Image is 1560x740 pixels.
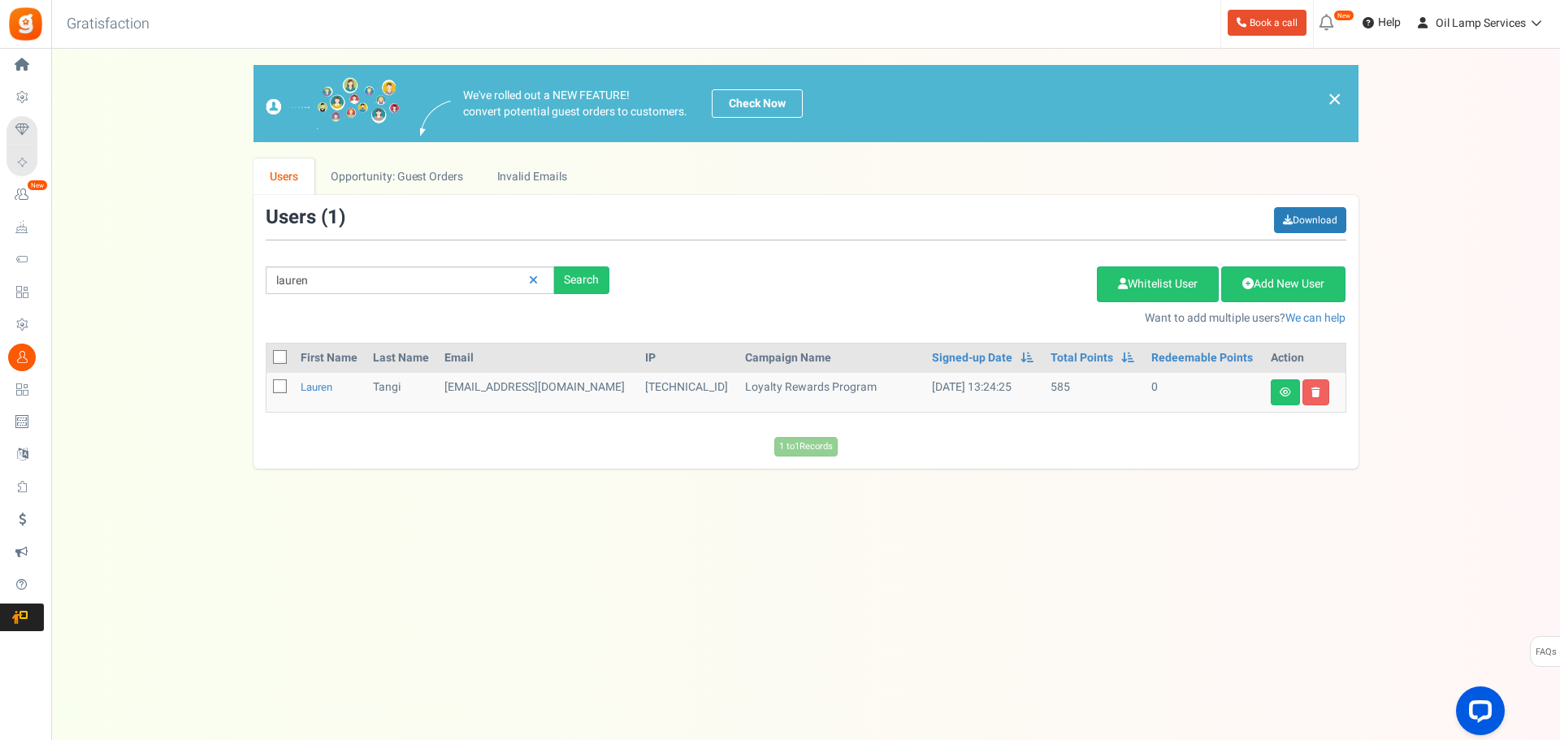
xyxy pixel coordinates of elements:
a: Download [1274,207,1346,233]
p: Want to add multiple users? [634,310,1346,327]
td: 585 [1044,373,1145,412]
a: Lauren [301,379,332,395]
img: images [420,101,451,136]
a: Add New User [1221,266,1345,302]
th: First Name [294,344,366,373]
i: Delete user [1311,387,1320,397]
td: 0 [1145,373,1263,412]
a: We can help [1285,309,1345,327]
a: Opportunity: Guest Orders [314,158,479,195]
span: FAQs [1535,637,1557,668]
a: Book a call [1228,10,1306,36]
a: Redeemable Points [1151,350,1253,366]
td: [DATE] 13:24:25 [925,373,1044,412]
a: Reset [521,266,546,295]
a: Total Points [1051,350,1113,366]
h3: Gratisfaction [49,8,167,41]
div: Search [554,266,609,294]
th: Last Name [366,344,438,373]
td: customer,free_shipping_customer [438,373,639,412]
input: Search by email or name [266,266,554,294]
th: Campaign Name [739,344,925,373]
a: Whitelist User [1097,266,1219,302]
a: New [6,181,44,209]
th: Email [438,344,639,373]
a: Signed-up Date [932,350,1012,366]
a: × [1328,89,1342,109]
img: images [266,77,400,130]
td: [TECHNICAL_ID] [639,373,739,412]
p: We've rolled out a NEW FEATURE! convert potential guest orders to customers. [463,88,687,120]
span: 1 [327,203,339,232]
a: Check Now [712,89,803,118]
a: Help [1356,10,1407,36]
span: Help [1374,15,1401,31]
em: New [1333,10,1354,21]
em: New [27,180,48,191]
td: Loyalty Rewards Program [739,373,925,412]
i: View details [1280,387,1291,397]
th: IP [639,344,739,373]
img: Gratisfaction [7,6,44,42]
a: Invalid Emails [480,158,583,195]
h3: Users ( ) [266,207,345,228]
span: Oil Lamp Services [1436,15,1526,32]
a: Users [253,158,315,195]
td: Tangi [366,373,438,412]
th: Action [1264,344,1345,373]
